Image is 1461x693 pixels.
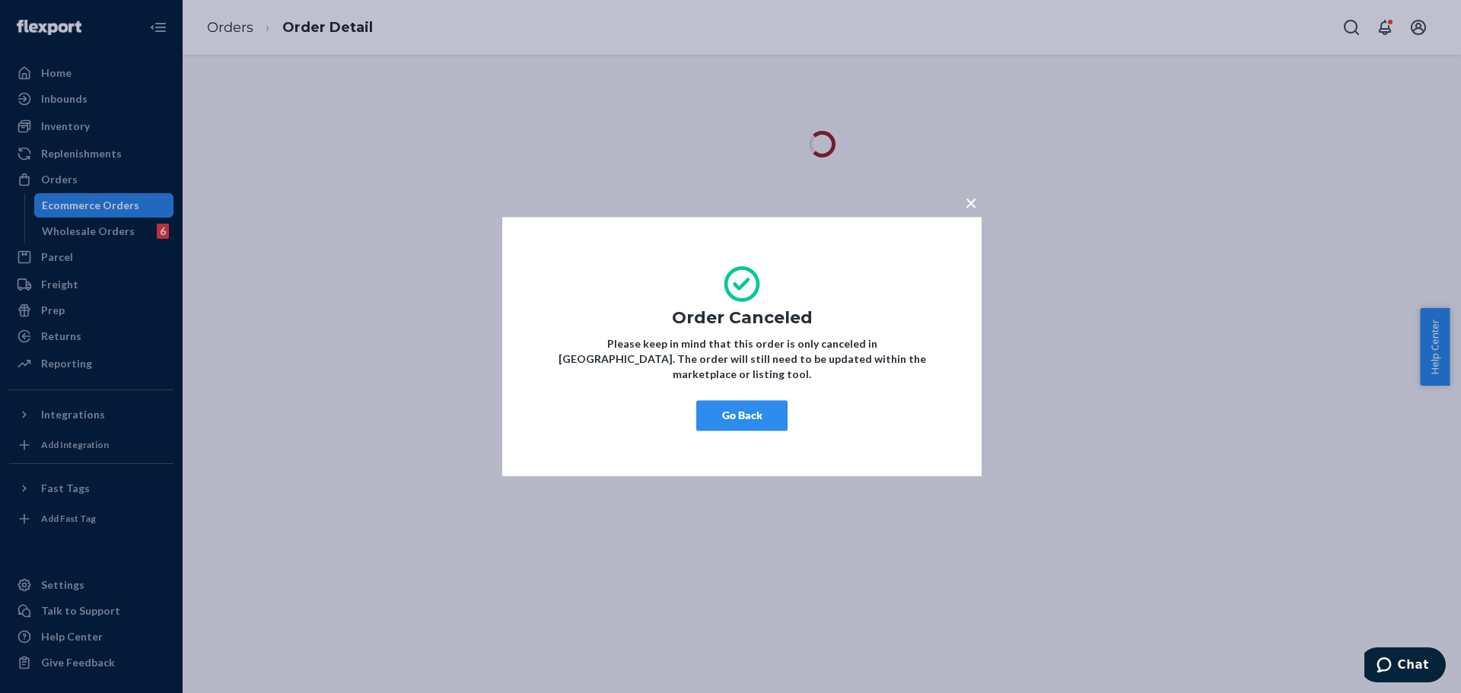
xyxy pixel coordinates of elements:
iframe: Opens a widget where you can chat to one of our agents [1364,647,1446,685]
strong: Please keep in mind that this order is only canceled in [GEOGRAPHIC_DATA]. The order will still n... [559,337,926,380]
h1: Order Canceled [548,309,936,327]
button: Go Back [696,400,788,431]
span: × [965,189,977,215]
